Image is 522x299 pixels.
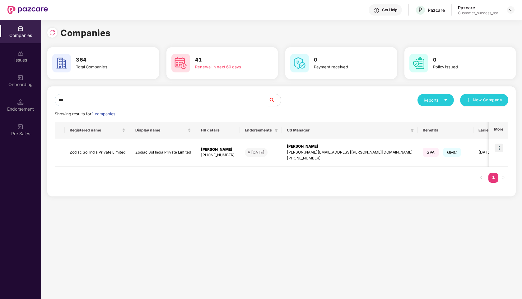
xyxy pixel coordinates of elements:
div: [DATE] [251,149,264,155]
span: GPA [423,148,439,157]
span: filter [273,126,279,134]
h3: 41 [195,56,261,64]
span: caret-down [444,98,448,102]
img: svg+xml;base64,PHN2ZyBpZD0iSGVscC0zMngzMiIgeG1sbnM9Imh0dHA6Ly93d3cudzMub3JnLzIwMDAvc3ZnIiB3aWR0aD... [373,7,380,14]
img: icon [495,144,503,152]
div: [PHONE_NUMBER] [201,152,235,158]
div: [PERSON_NAME][EMAIL_ADDRESS][PERSON_NAME][DOMAIN_NAME] [287,149,413,155]
button: search [268,94,281,106]
h3: 0 [433,56,499,64]
a: 1 [488,173,498,182]
span: Registered name [70,128,121,133]
td: Zodiac Sol India Private Limited [130,139,196,167]
span: filter [410,128,414,132]
span: search [268,98,281,103]
img: svg+xml;base64,PHN2ZyBpZD0iRHJvcGRvd24tMzJ4MzIiIHhtbG5zPSJodHRwOi8vd3d3LnczLm9yZy8yMDAwL3N2ZyIgd2... [508,7,513,12]
div: [PHONE_NUMBER] [287,155,413,161]
span: CS Manager [287,128,408,133]
span: filter [274,128,278,132]
img: svg+xml;base64,PHN2ZyB3aWR0aD0iMjAiIGhlaWdodD0iMjAiIHZpZXdCb3g9IjAgMCAyMCAyMCIgZmlsbD0ibm9uZSIgeG... [17,124,24,130]
td: Zodiac Sol India Private Limited [65,139,130,167]
span: plus [466,98,470,103]
div: Pazcare [428,7,445,13]
th: HR details [196,122,240,139]
button: left [476,173,486,183]
div: [PERSON_NAME] [287,144,413,149]
img: svg+xml;base64,PHN2ZyB4bWxucz0iaHR0cDovL3d3dy53My5vcmcvMjAwMC9zdmciIHdpZHRoPSI2MCIgaGVpZ2h0PSI2MC... [52,54,71,72]
img: svg+xml;base64,PHN2ZyB4bWxucz0iaHR0cDovL3d3dy53My5vcmcvMjAwMC9zdmciIHdpZHRoPSI2MCIgaGVpZ2h0PSI2MC... [290,54,309,72]
img: svg+xml;base64,PHN2ZyBpZD0iQ29tcGFuaWVzIiB4bWxucz0iaHR0cDovL3d3dy53My5vcmcvMjAwMC9zdmciIHdpZHRoPS... [17,25,24,32]
span: 1 companies. [91,112,116,116]
img: svg+xml;base64,PHN2ZyB3aWR0aD0iMTQuNSIgaGVpZ2h0PSIxNC41IiB2aWV3Qm94PSIwIDAgMTYgMTYiIGZpbGw9Im5vbm... [17,99,24,105]
img: svg+xml;base64,PHN2ZyBpZD0iUmVsb2FkLTMyeDMyIiB4bWxucz0iaHR0cDovL3d3dy53My5vcmcvMjAwMC9zdmciIHdpZH... [49,30,55,36]
div: Payment received [314,64,380,70]
div: Pazcare [458,5,501,11]
div: Reports [424,97,448,103]
td: [DATE] [473,139,514,167]
span: right [501,176,505,179]
span: New Company [473,97,502,103]
div: [PERSON_NAME] [201,147,235,153]
span: left [479,176,483,179]
span: filter [409,126,415,134]
th: Display name [130,122,196,139]
img: svg+xml;base64,PHN2ZyB4bWxucz0iaHR0cDovL3d3dy53My5vcmcvMjAwMC9zdmciIHdpZHRoPSI2MCIgaGVpZ2h0PSI2MC... [409,54,428,72]
th: Benefits [418,122,473,139]
span: Endorsements [245,128,272,133]
img: svg+xml;base64,PHN2ZyBpZD0iSXNzdWVzX2Rpc2FibGVkIiB4bWxucz0iaHR0cDovL3d3dy53My5vcmcvMjAwMC9zdmciIH... [17,50,24,56]
span: Showing results for [55,112,116,116]
h3: 364 [76,56,142,64]
button: plusNew Company [460,94,508,106]
h3: 0 [314,56,380,64]
h1: Companies [60,26,111,40]
li: Previous Page [476,173,486,183]
th: Earliest Renewal [473,122,514,139]
span: P [418,6,422,14]
li: Next Page [498,173,508,183]
button: right [498,173,508,183]
div: Customer_success_team_lead [458,11,501,16]
span: Display name [135,128,186,133]
img: New Pazcare Logo [7,6,48,14]
th: Registered name [65,122,130,139]
div: Renewal in next 60 days [195,64,261,70]
div: Policy issued [433,64,499,70]
th: More [489,122,508,139]
div: Get Help [382,7,397,12]
span: GMC [443,148,461,157]
div: Total Companies [76,64,142,70]
li: 1 [488,173,498,183]
img: svg+xml;base64,PHN2ZyB3aWR0aD0iMjAiIGhlaWdodD0iMjAiIHZpZXdCb3g9IjAgMCAyMCAyMCIgZmlsbD0ibm9uZSIgeG... [17,75,24,81]
img: svg+xml;base64,PHN2ZyB4bWxucz0iaHR0cDovL3d3dy53My5vcmcvMjAwMC9zdmciIHdpZHRoPSI2MCIgaGVpZ2h0PSI2MC... [171,54,190,72]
